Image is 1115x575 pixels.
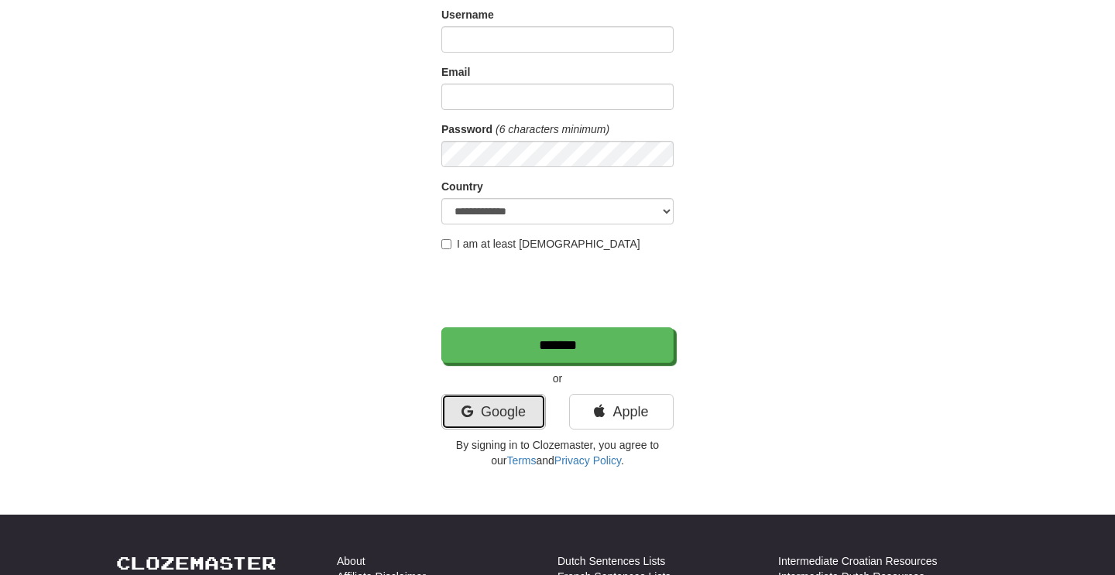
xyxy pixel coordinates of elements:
[506,454,536,467] a: Terms
[116,553,276,573] a: Clozemaster
[441,179,483,194] label: Country
[441,437,674,468] p: By signing in to Clozemaster, you agree to our and .
[441,259,677,320] iframe: reCAPTCHA
[441,122,492,137] label: Password
[554,454,621,467] a: Privacy Policy
[778,553,937,569] a: Intermediate Croatian Resources
[441,371,674,386] p: or
[441,239,451,249] input: I am at least [DEMOGRAPHIC_DATA]
[441,236,640,252] label: I am at least [DEMOGRAPHIC_DATA]
[441,7,494,22] label: Username
[496,123,609,135] em: (6 characters minimum)
[337,553,365,569] a: About
[441,394,546,430] a: Google
[441,64,470,80] label: Email
[569,394,674,430] a: Apple
[557,553,665,569] a: Dutch Sentences Lists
